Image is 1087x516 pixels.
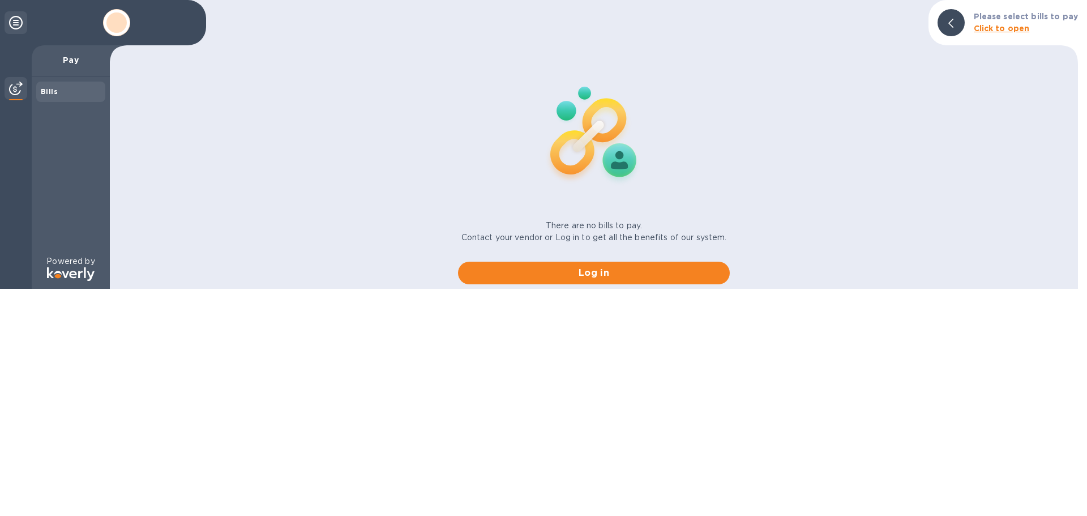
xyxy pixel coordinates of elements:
[46,255,95,267] p: Powered by
[467,266,721,280] span: Log in
[974,24,1030,33] b: Click to open
[41,87,58,96] b: Bills
[458,262,730,284] button: Log in
[47,267,95,281] img: Logo
[974,12,1078,21] b: Please select bills to pay
[461,220,727,244] p: There are no bills to pay. Contact your vendor or Log in to get all the benefits of our system.
[41,54,101,66] p: Pay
